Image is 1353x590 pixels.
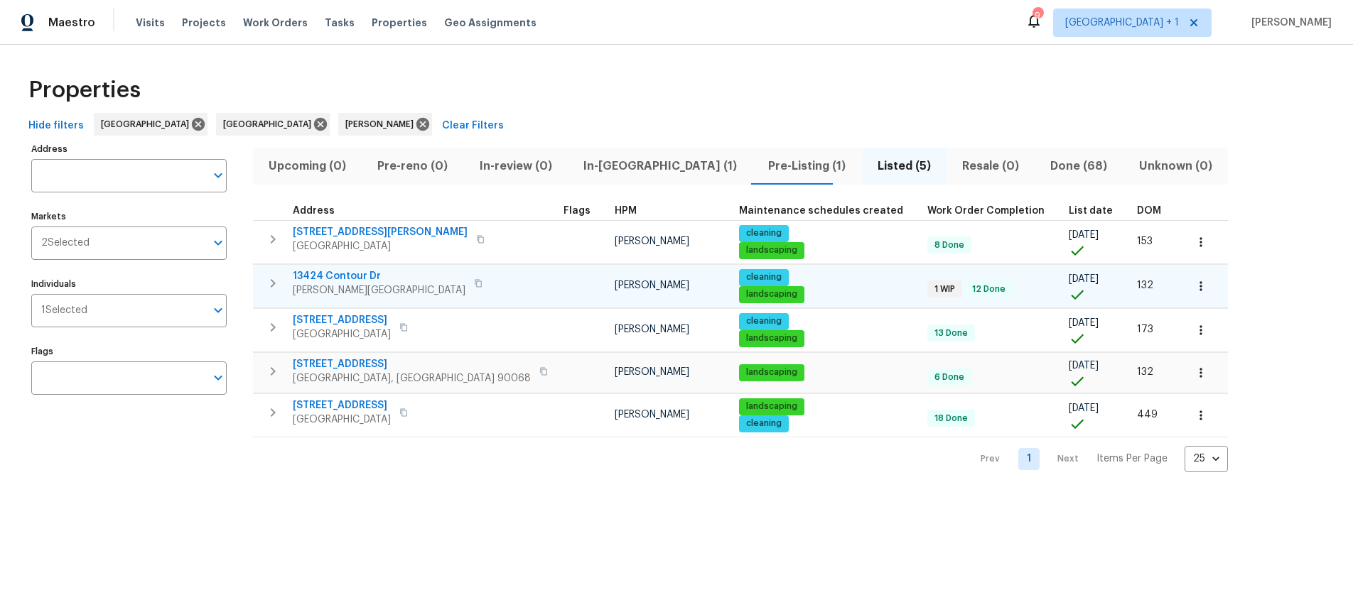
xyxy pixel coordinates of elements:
[1137,206,1161,216] span: DOM
[615,236,689,246] span: [PERSON_NAME]
[293,357,531,371] span: [STREET_ADDRESS]
[262,156,353,176] span: Upcoming (0)
[370,156,455,176] span: Pre-reno (0)
[1069,361,1099,371] span: [DATE]
[41,237,90,249] span: 2 Selected
[615,206,637,216] span: HPM
[28,117,84,135] span: Hide filters
[223,117,317,131] span: [GEOGRAPHIC_DATA]
[293,398,391,413] span: [STREET_ADDRESS]
[967,446,1228,472] nav: Pagination Navigation
[564,206,591,216] span: Flags
[31,347,227,356] label: Flags
[338,113,432,136] div: [PERSON_NAME]
[740,244,803,256] span: landscaping
[929,283,961,295] span: 1 WIP
[473,156,559,176] span: In-review (0)
[345,117,419,131] span: [PERSON_NAME]
[31,145,227,153] label: Address
[208,233,228,253] button: Open
[1185,440,1228,477] div: 25
[740,400,803,413] span: landscaping
[1137,367,1153,377] span: 132
[740,227,787,239] span: cleaning
[28,83,141,97] span: Properties
[372,16,427,30] span: Properties
[929,413,974,425] span: 18 Done
[31,212,227,221] label: Markets
[1069,318,1099,328] span: [DATE]
[761,156,853,176] span: Pre-Listing (1)
[740,366,803,378] span: landscaping
[955,156,1026,176] span: Resale (0)
[293,313,391,327] span: [STREET_ADDRESS]
[1069,206,1113,216] span: List date
[927,206,1045,216] span: Work Order Completion
[576,156,744,176] span: In-[GEOGRAPHIC_DATA] (1)
[48,16,95,30] span: Maestro
[740,332,803,344] span: landscaping
[243,16,308,30] span: Work Orders
[1246,16,1332,30] span: [PERSON_NAME]
[870,156,938,176] span: Listed (5)
[1033,9,1042,23] div: 9
[1096,452,1168,466] p: Items Per Page
[1065,16,1179,30] span: [GEOGRAPHIC_DATA] + 1
[208,165,228,185] button: Open
[1069,230,1099,240] span: [DATE]
[739,206,903,216] span: Maintenance schedules created
[293,269,465,283] span: 13424 Contour Dr
[293,413,391,427] span: [GEOGRAPHIC_DATA]
[293,371,531,386] span: [GEOGRAPHIC_DATA], [GEOGRAPHIC_DATA] 90068
[929,239,970,251] span: 8 Done
[436,113,510,139] button: Clear Filters
[216,113,330,136] div: [GEOGRAPHIC_DATA]
[740,288,803,300] span: landscaping
[615,280,689,290] span: [PERSON_NAME]
[740,315,787,327] span: cleaning
[442,117,504,135] span: Clear Filters
[94,113,207,136] div: [GEOGRAPHIC_DATA]
[208,300,228,320] button: Open
[615,410,689,420] span: [PERSON_NAME]
[1137,280,1153,290] span: 132
[1069,403,1099,413] span: [DATE]
[293,327,391,342] span: [GEOGRAPHIC_DATA]
[325,18,355,28] span: Tasks
[615,324,689,334] span: [PERSON_NAME]
[615,367,689,377] span: [PERSON_NAME]
[31,280,227,288] label: Individuals
[966,283,1011,295] span: 12 Done
[136,16,165,30] span: Visits
[929,371,970,383] span: 6 Done
[293,206,335,216] span: Address
[740,417,787,430] span: cleaning
[41,305,87,317] span: 1 Selected
[740,271,787,283] span: cleaning
[23,113,90,139] button: Hide filters
[293,239,468,253] span: [GEOGRAPHIC_DATA]
[1137,324,1153,334] span: 173
[1137,236,1153,246] span: 153
[101,117,195,131] span: [GEOGRAPHIC_DATA]
[1137,410,1158,420] span: 449
[1132,156,1219,176] span: Unknown (0)
[444,16,537,30] span: Geo Assignments
[293,283,465,297] span: [PERSON_NAME][GEOGRAPHIC_DATA]
[1043,156,1114,176] span: Done (68)
[208,368,228,388] button: Open
[1069,274,1099,284] span: [DATE]
[293,225,468,239] span: [STREET_ADDRESS][PERSON_NAME]
[182,16,226,30] span: Projects
[1018,448,1040,470] a: Goto page 1
[929,327,974,339] span: 13 Done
